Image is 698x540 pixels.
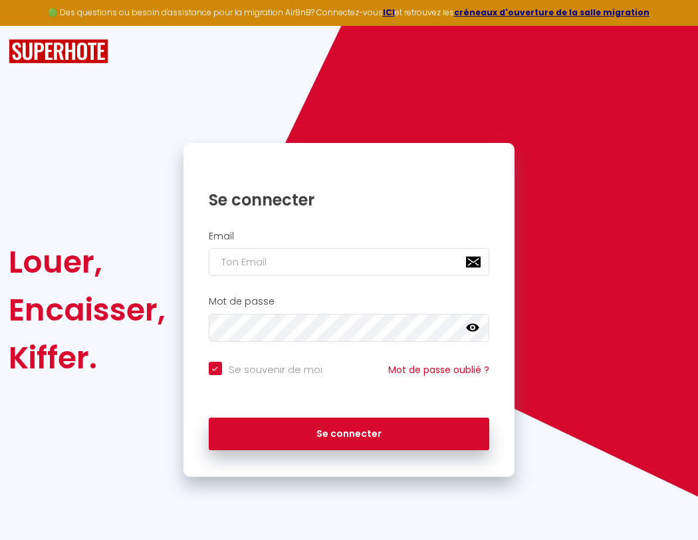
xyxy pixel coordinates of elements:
[209,248,490,276] input: Ton Email
[9,39,108,64] img: SuperHote logo
[9,238,166,286] div: Louer,
[209,296,490,307] h2: Mot de passe
[209,190,490,210] h1: Se connecter
[388,363,489,376] a: Mot de passe oublié ?
[209,418,490,451] button: Se connecter
[454,7,649,18] a: créneaux d'ouverture de la salle migration
[383,7,395,18] a: ICI
[209,231,490,242] h2: Email
[9,286,166,334] div: Encaisser,
[9,334,166,382] div: Kiffer.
